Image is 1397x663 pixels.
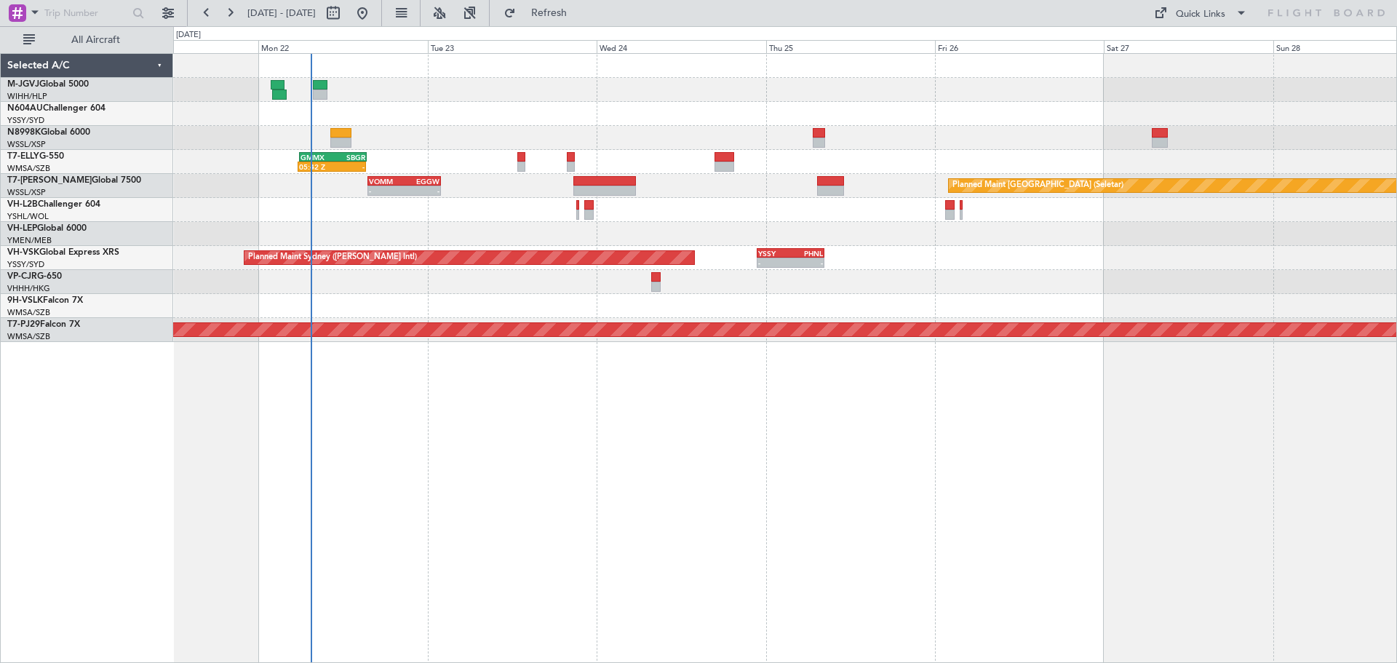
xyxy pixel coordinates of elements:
[369,177,404,186] div: VOMM
[248,247,417,269] div: Planned Maint Sydney ([PERSON_NAME] Intl)
[44,2,128,24] input: Trip Number
[7,272,37,281] span: VP-CJR
[1147,1,1254,25] button: Quick Links
[7,91,47,102] a: WIHH/HLP
[7,176,141,185] a: T7-[PERSON_NAME]Global 7500
[935,40,1104,53] div: Fri 26
[7,152,64,161] a: T7-ELLYG-550
[7,224,87,233] a: VH-LEPGlobal 6000
[89,40,258,53] div: Sun 21
[7,211,49,222] a: YSHL/WOL
[758,258,790,267] div: -
[758,249,790,258] div: YSSY
[597,40,765,53] div: Wed 24
[7,272,62,281] a: VP-CJRG-650
[7,80,39,89] span: M-JGVJ
[7,320,40,329] span: T7-PJ29
[369,186,404,195] div: -
[428,40,597,53] div: Tue 23
[301,153,333,162] div: GMMX
[7,307,50,318] a: WMSA/SZB
[7,224,37,233] span: VH-LEP
[7,200,38,209] span: VH-L2B
[7,128,90,137] a: N8998KGlobal 6000
[519,8,580,18] span: Refresh
[7,331,50,342] a: WMSA/SZB
[7,235,52,246] a: YMEN/MEB
[7,296,43,305] span: 9H-VSLK
[176,29,201,41] div: [DATE]
[7,128,41,137] span: N8998K
[38,35,154,45] span: All Aircraft
[7,283,50,294] a: VHHH/HKG
[497,1,584,25] button: Refresh
[333,153,365,162] div: SBGR
[7,80,89,89] a: M-JGVJGlobal 5000
[1176,7,1225,22] div: Quick Links
[7,152,39,161] span: T7-ELLY
[791,258,823,267] div: -
[7,139,46,150] a: WSSL/XSP
[16,28,158,52] button: All Aircraft
[791,249,823,258] div: PHNL
[7,115,44,126] a: YSSY/SYD
[7,200,100,209] a: VH-L2BChallenger 604
[7,296,83,305] a: 9H-VSLKFalcon 7X
[7,163,50,174] a: WMSA/SZB
[766,40,935,53] div: Thu 25
[952,175,1123,196] div: Planned Maint [GEOGRAPHIC_DATA] (Seletar)
[404,177,439,186] div: EGGW
[404,186,439,195] div: -
[258,40,427,53] div: Mon 22
[7,320,80,329] a: T7-PJ29Falcon 7X
[7,176,92,185] span: T7-[PERSON_NAME]
[1104,40,1273,53] div: Sat 27
[247,7,316,20] span: [DATE] - [DATE]
[7,259,44,270] a: YSSY/SYD
[299,162,332,171] div: 05:42 Z
[7,187,46,198] a: WSSL/XSP
[7,248,119,257] a: VH-VSKGlobal Express XRS
[7,104,106,113] a: N604AUChallenger 604
[7,104,43,113] span: N604AU
[332,162,365,171] div: -
[7,248,39,257] span: VH-VSK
